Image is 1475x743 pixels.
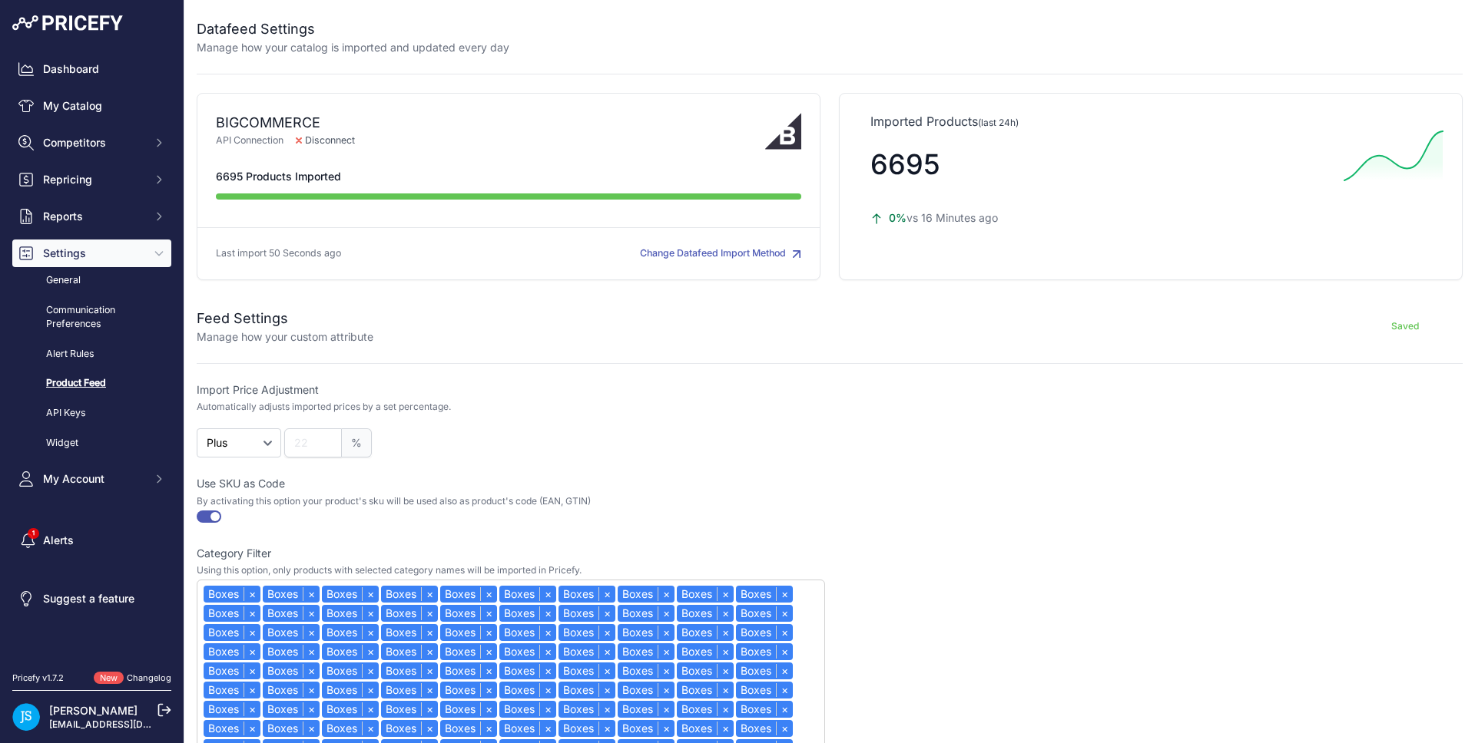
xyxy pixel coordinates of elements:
[216,169,341,184] span: 6695 Products Imported
[303,587,320,601] a: ×
[658,626,675,639] a: ×
[480,722,497,735] a: ×
[204,662,260,679] div: Boxes
[1347,314,1463,338] button: Saved
[776,722,793,735] a: ×
[598,606,615,620] a: ×
[204,624,260,641] div: Boxes
[889,211,907,224] span: 0%
[381,720,438,737] div: Boxes
[658,683,675,697] a: ×
[381,701,438,718] div: Boxes
[12,203,171,230] button: Reports
[197,495,825,507] p: By activating this option your product's sku will be used also as product's code (EAN, GTIN)
[618,643,675,660] div: Boxes
[197,476,825,491] label: Use SKU as Code
[362,587,379,601] a: ×
[94,672,124,685] span: New
[539,645,556,659] a: ×
[539,587,556,601] a: ×
[598,683,615,697] a: ×
[421,683,438,697] a: ×
[12,370,171,397] a: Product Feed
[303,664,320,678] a: ×
[677,624,734,641] div: Boxes
[440,624,497,641] div: Boxes
[677,605,734,622] div: Boxes
[362,702,379,716] a: ×
[284,428,342,457] input: 22
[539,722,556,735] a: ×
[303,606,320,620] a: ×
[322,701,379,718] div: Boxes
[12,400,171,427] a: API Keys
[12,672,64,685] div: Pricefy v1.7.2
[204,586,260,603] div: Boxes
[658,606,675,620] a: ×
[658,664,675,678] a: ×
[421,664,438,678] a: ×
[736,682,793,698] div: Boxes
[362,722,379,735] a: ×
[244,722,260,735] a: ×
[776,626,793,639] a: ×
[677,586,734,603] div: Boxes
[244,702,260,716] a: ×
[421,626,438,639] a: ×
[244,664,260,678] a: ×
[362,626,379,639] a: ×
[598,722,615,735] a: ×
[480,683,497,697] a: ×
[717,683,734,697] a: ×
[362,645,379,659] a: ×
[559,720,615,737] div: Boxes
[381,682,438,698] div: Boxes
[244,587,260,601] a: ×
[303,626,320,639] a: ×
[736,586,793,603] div: Boxes
[303,722,320,735] a: ×
[12,267,171,294] a: General
[658,645,675,659] a: ×
[12,55,171,83] a: Dashboard
[559,643,615,660] div: Boxes
[362,664,379,678] a: ×
[499,643,556,660] div: Boxes
[559,701,615,718] div: Boxes
[440,662,497,679] div: Boxes
[204,605,260,622] div: Boxes
[381,605,438,622] div: Boxes
[539,606,556,620] a: ×
[303,645,320,659] a: ×
[43,135,144,150] span: Competitors
[440,701,497,718] div: Boxes
[870,210,1331,226] p: vs 16 Minutes ago
[263,605,320,622] div: Boxes
[717,606,734,620] a: ×
[283,134,367,148] span: Disconnect
[618,605,675,622] div: Boxes
[204,701,260,718] div: Boxes
[618,682,675,698] div: Boxes
[618,662,675,679] div: Boxes
[618,701,675,718] div: Boxes
[197,40,509,55] p: Manage how your catalog is imported and updated every day
[736,701,793,718] div: Boxes
[362,683,379,697] a: ×
[244,626,260,639] a: ×
[216,134,765,148] p: API Connection
[43,209,144,224] span: Reports
[480,645,497,659] a: ×
[598,626,615,639] a: ×
[322,643,379,660] div: Boxes
[12,15,123,31] img: Pricefy Logo
[776,587,793,601] a: ×
[440,643,497,660] div: Boxes
[197,564,825,576] p: Using this option, only products with selected category names will be imported in Pricefy.
[598,645,615,659] a: ×
[204,643,260,660] div: Boxes
[598,702,615,716] a: ×
[244,645,260,659] a: ×
[480,664,497,678] a: ×
[244,683,260,697] a: ×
